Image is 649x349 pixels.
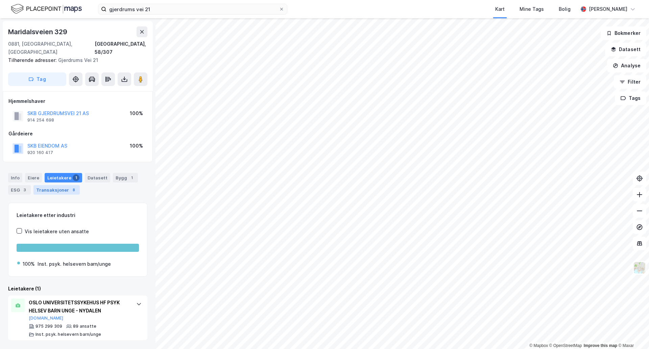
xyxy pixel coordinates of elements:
div: 100% [130,142,143,150]
div: OSLO UNIVERSITETSSYKEHUS HF PSYK HELSEV BARN UNGE - NYDALEN [29,299,129,315]
div: Eiere [25,173,42,182]
div: Leietakere [45,173,82,182]
div: Leietakere (1) [8,285,147,293]
div: Transaksjoner [33,185,80,195]
div: 100% [130,109,143,117]
div: Leietakere etter industri [17,211,139,219]
div: Kontrollprogram for chat [615,317,649,349]
a: Improve this map [584,343,617,348]
div: 0881, [GEOGRAPHIC_DATA], [GEOGRAPHIC_DATA] [8,40,95,56]
button: Analyse [607,59,646,72]
div: 914 254 698 [27,117,54,123]
div: 1 [128,174,135,181]
button: Filter [614,75,646,89]
div: Gårdeiere [8,130,147,138]
div: Inst. psyk. helsevern barn/unge [35,332,101,337]
button: [DOMAIN_NAME] [29,315,64,321]
div: Maridalsveien 329 [8,26,69,37]
button: Bokmerker [601,26,646,40]
div: 3 [21,187,28,193]
div: Gjerdrums Vei 21 [8,56,142,64]
a: OpenStreetMap [549,343,582,348]
div: Vis leietakere uten ansatte [25,227,89,236]
div: ESG [8,185,31,195]
div: Hjemmelshaver [8,97,147,105]
div: [GEOGRAPHIC_DATA], 58/307 [95,40,147,56]
div: 975 299 309 [35,324,62,329]
div: 1 [73,174,79,181]
div: 100% [23,260,35,268]
div: Inst. psyk. helsevern barn/unge [38,260,111,268]
span: Tilhørende adresser: [8,57,58,63]
img: logo.f888ab2527a4732fd821a326f86c7f29.svg [11,3,82,15]
div: Bygg [113,173,138,182]
div: 8 [70,187,77,193]
button: Tags [615,91,646,105]
div: Kart [495,5,505,13]
div: Bolig [559,5,571,13]
div: 89 ansatte [73,324,96,329]
a: Mapbox [529,343,548,348]
input: Søk på adresse, matrikkel, gårdeiere, leietakere eller personer [106,4,279,14]
button: Tag [8,72,66,86]
div: Mine Tags [520,5,544,13]
iframe: Chat Widget [615,317,649,349]
div: Info [8,173,22,182]
div: 920 160 417 [27,150,53,155]
div: Datasett [85,173,110,182]
button: Datasett [605,43,646,56]
img: Z [633,261,646,274]
div: [PERSON_NAME] [589,5,627,13]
